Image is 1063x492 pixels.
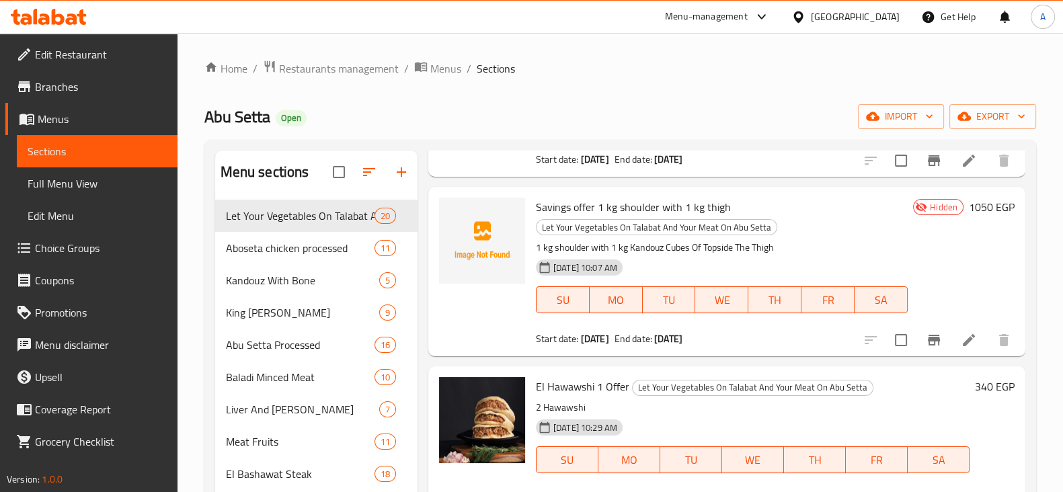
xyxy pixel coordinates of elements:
[536,239,908,256] p: 1 kg shoulder with 1 kg Kandouz Cubes Of Topside The Thigh
[215,200,418,232] div: Let Your Vegetables On Talabat And Your Meat On Abu Setta20
[918,145,950,177] button: Branch-specific-item
[581,151,609,168] b: [DATE]
[615,151,652,168] span: End date:
[215,458,418,490] div: El Bashawat Steak18
[969,198,1015,216] h6: 1050 EGP
[439,377,525,463] img: El Hawawshi 1 Offer
[727,450,779,470] span: WE
[5,425,178,458] a: Grocery Checklist
[536,399,970,416] p: 2 Hawawshi
[375,468,395,481] span: 18
[226,434,375,450] div: Meat Fruits
[35,434,167,450] span: Grocery Checklist
[353,156,385,188] span: Sort sections
[887,326,915,354] span: Select to update
[226,240,375,256] span: Aboseta chicken processed
[226,337,375,353] span: Abu Setta Processed
[988,145,1020,177] button: delete
[590,286,643,313] button: MO
[279,60,399,77] span: Restaurants management
[226,272,379,288] span: Kandouz With Bone
[38,111,167,127] span: Menus
[253,60,258,77] li: /
[5,393,178,425] a: Coverage Report
[35,337,167,353] span: Menu disclaimer
[35,304,167,321] span: Promotions
[226,466,375,482] div: El Bashawat Steak
[375,436,395,448] span: 11
[226,304,379,321] span: King [PERSON_NAME]
[598,446,660,473] button: MO
[643,286,696,313] button: TU
[375,371,395,384] span: 10
[5,232,178,264] a: Choice Groups
[379,304,396,321] div: items
[215,361,418,393] div: Baladi Minced Meat10
[537,220,777,235] span: Let Your Vegetables On Talabat And Your Meat On Abu Setta
[654,330,682,347] b: [DATE]
[665,9,748,25] div: Menu-management
[5,38,178,71] a: Edit Restaurant
[722,446,784,473] button: WE
[404,60,409,77] li: /
[961,153,977,169] a: Edit menu item
[648,290,691,310] span: TU
[375,434,396,450] div: items
[846,446,908,473] button: FR
[380,274,395,287] span: 5
[28,175,167,192] span: Full Menu View
[42,470,63,488] span: 1.0.0
[701,290,743,310] span: WE
[226,208,375,224] div: Let Your Vegetables On Talabat And Your Meat On Abu Setta
[35,240,167,256] span: Choice Groups
[226,304,379,321] div: King Lamb
[28,208,167,224] span: Edit Menu
[215,264,418,296] div: Kandouz With Bone5
[28,143,167,159] span: Sections
[375,369,396,385] div: items
[215,393,418,425] div: Liver And [PERSON_NAME]7
[414,60,461,77] a: Menus
[536,151,579,168] span: Start date:
[748,286,801,313] button: TH
[536,286,590,313] button: SU
[17,167,178,200] a: Full Menu View
[35,401,167,417] span: Coverage Report
[887,147,915,175] span: Select to update
[960,108,1025,125] span: export
[379,401,396,417] div: items
[375,337,396,353] div: items
[221,162,309,182] h2: Menu sections
[536,376,629,397] span: El Hawawshi 1 Offer
[5,329,178,361] a: Menu disclaimer
[226,401,379,417] span: Liver And [PERSON_NAME]
[918,324,950,356] button: Branch-specific-item
[7,470,40,488] span: Version:
[5,296,178,329] a: Promotions
[860,290,902,310] span: SA
[375,240,396,256] div: items
[913,450,964,470] span: SA
[375,466,396,482] div: items
[975,377,1015,396] h6: 340 EGP
[204,60,247,77] a: Home
[581,330,609,347] b: [DATE]
[439,198,525,284] img: Savings offer 1 kg shoulder with 1 kg thigh
[961,332,977,348] a: Edit menu item
[215,329,418,361] div: Abu Setta Processed16
[595,290,637,310] span: MO
[632,380,873,396] div: Let Your Vegetables On Talabat And Your Meat On Abu Setta
[375,339,395,352] span: 16
[35,79,167,95] span: Branches
[325,158,353,186] span: Select all sections
[654,151,682,168] b: [DATE]
[754,290,796,310] span: TH
[924,201,963,214] span: Hidden
[375,242,395,255] span: 11
[226,369,375,385] div: Baladi Minced Meat
[276,112,307,124] span: Open
[226,401,379,417] div: Liver And Akkawi
[789,450,840,470] span: TH
[784,446,846,473] button: TH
